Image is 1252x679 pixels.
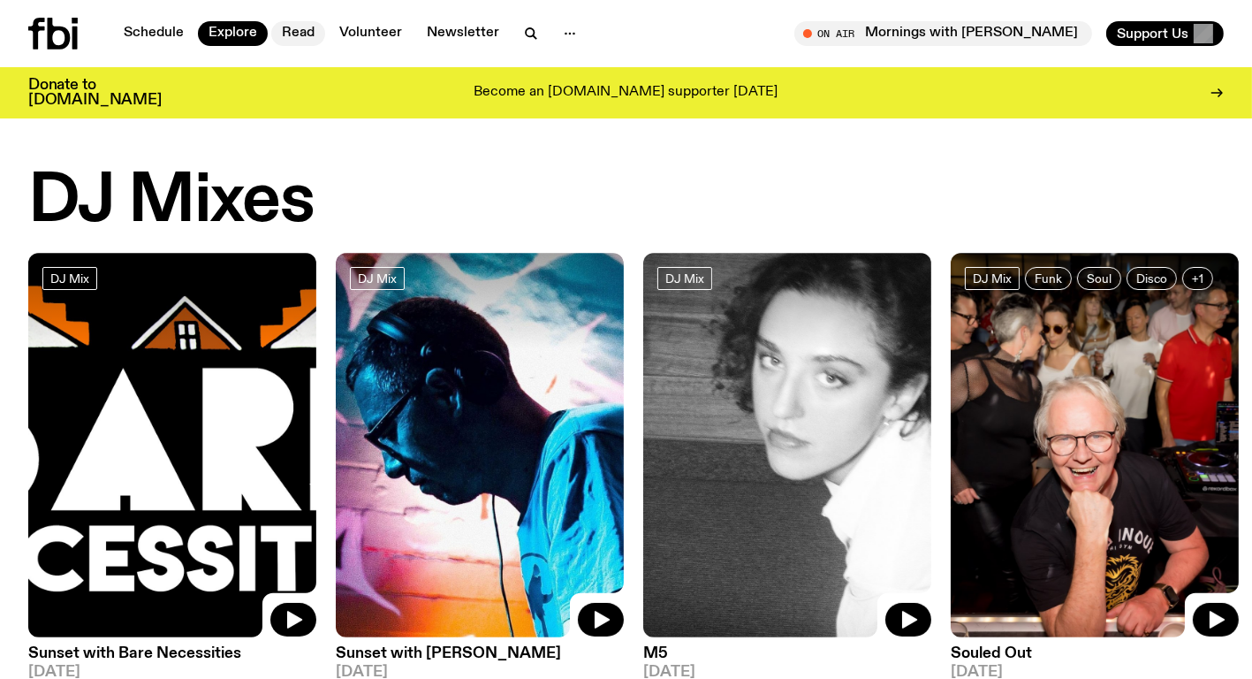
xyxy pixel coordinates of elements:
[1117,26,1188,42] span: Support Us
[1077,267,1121,290] a: Soul
[350,267,405,290] a: DJ Mix
[1182,267,1213,290] button: +1
[271,21,325,46] a: Read
[113,21,194,46] a: Schedule
[336,253,624,637] img: Simon Caldwell stands side on, looking downwards. He has headphones on. Behind him is a brightly ...
[643,253,931,637] img: A black and white photo of Lilly wearing a white blouse and looking up at the camera.
[198,21,268,46] a: Explore
[1035,271,1062,285] span: Funk
[951,646,1239,661] h3: Souled Out
[1136,271,1167,285] span: Disco
[329,21,413,46] a: Volunteer
[50,271,89,285] span: DJ Mix
[965,267,1020,290] a: DJ Mix
[665,271,704,285] span: DJ Mix
[643,646,931,661] h3: M5
[657,267,712,290] a: DJ Mix
[973,271,1012,285] span: DJ Mix
[794,21,1092,46] button: On AirMornings with [PERSON_NAME]
[28,168,314,235] h2: DJ Mixes
[474,85,778,101] p: Become an [DOMAIN_NAME] supporter [DATE]
[358,271,397,285] span: DJ Mix
[1025,267,1072,290] a: Funk
[1106,21,1224,46] button: Support Us
[42,267,97,290] a: DJ Mix
[1127,267,1177,290] a: Disco
[1087,271,1112,285] span: Soul
[336,646,624,661] h3: Sunset with [PERSON_NAME]
[28,253,316,637] img: Bare Necessities
[28,646,316,661] h3: Sunset with Bare Necessities
[416,21,510,46] a: Newsletter
[1192,271,1203,285] span: +1
[28,78,162,108] h3: Donate to [DOMAIN_NAME]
